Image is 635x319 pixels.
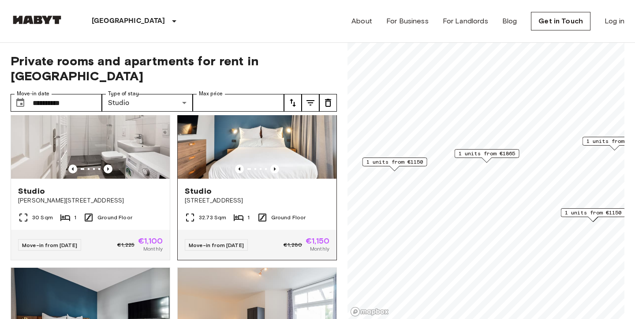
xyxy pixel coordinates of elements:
[366,158,423,166] span: 1 units from €1150
[199,214,226,221] span: 32.73 Sqm
[185,186,212,196] span: Studio
[302,94,319,112] button: tune
[104,165,112,173] button: Previous image
[386,16,429,26] a: For Business
[271,214,306,221] span: Ground Floor
[102,94,193,112] div: Studio
[117,241,134,249] span: €1,225
[189,242,244,248] span: Move-in from [DATE]
[306,237,329,245] span: €1,150
[284,94,302,112] button: tune
[108,90,139,98] label: Type of stay
[97,214,132,221] span: Ground Floor
[22,242,77,248] span: Move-in from [DATE]
[143,245,163,253] span: Monthly
[178,73,336,179] img: Marketing picture of unit DE-01-482-008-01
[455,149,519,163] div: Map marker
[68,165,77,173] button: Previous image
[531,12,590,30] a: Get in Touch
[270,165,279,173] button: Previous image
[17,90,49,98] label: Move-in date
[319,94,337,112] button: tune
[11,53,337,83] span: Private rooms and apartments for rent in [GEOGRAPHIC_DATA]
[350,307,389,317] a: Mapbox logo
[284,241,302,249] span: €1,280
[199,90,223,98] label: Max price
[185,196,329,205] span: [STREET_ADDRESS]
[11,73,170,179] img: Marketing picture of unit DE-01-047-001-01H
[362,158,427,171] div: Map marker
[443,16,488,26] a: For Landlords
[92,16,165,26] p: [GEOGRAPHIC_DATA]
[11,15,63,24] img: Habyt
[32,214,53,221] span: 30 Sqm
[565,209,622,217] span: 1 units from €1150
[247,214,250,221] span: 1
[11,94,29,112] button: Choose date, selected date is 31 Oct 2025
[459,150,515,158] span: 1 units from €1865
[310,245,329,253] span: Monthly
[605,16,624,26] a: Log in
[561,208,626,222] div: Map marker
[177,72,337,260] a: Marketing picture of unit DE-01-482-008-01Previous imagePrevious imageStudio[STREET_ADDRESS]32.73...
[11,72,170,260] a: Marketing picture of unit DE-01-047-001-01HPrevious imagePrevious imageStudio[PERSON_NAME][STREET...
[74,214,76,221] span: 1
[351,16,372,26] a: About
[18,196,163,205] span: [PERSON_NAME][STREET_ADDRESS]
[502,16,517,26] a: Blog
[18,186,45,196] span: Studio
[235,165,244,173] button: Previous image
[138,237,163,245] span: €1,100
